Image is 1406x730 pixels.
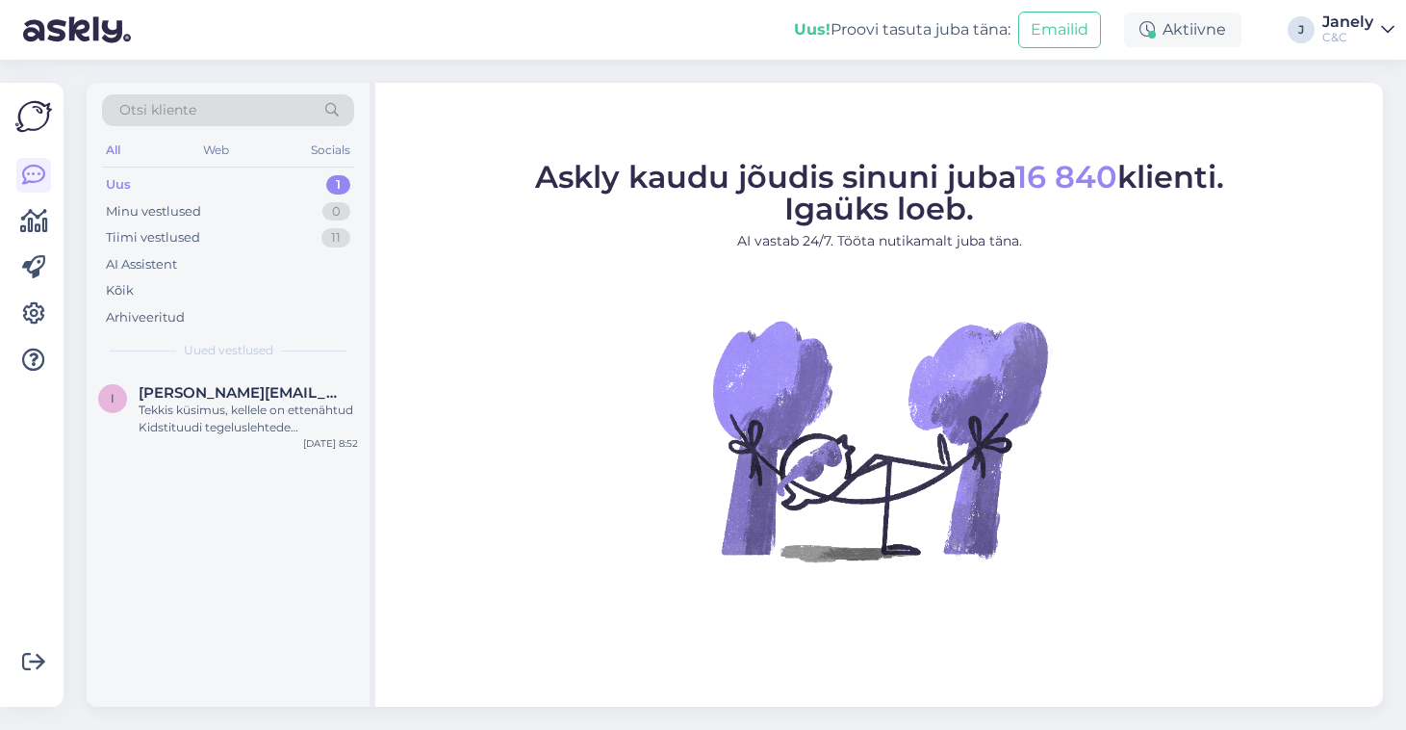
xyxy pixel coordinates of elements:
[184,342,273,359] span: Uued vestlused
[1322,14,1394,45] a: JanelyC&C
[1015,158,1117,196] span: 16 840
[307,138,354,163] div: Socials
[1288,16,1315,43] div: J
[326,175,350,195] div: 1
[106,228,200,248] div: Tiimi vestlused
[1018,12,1101,48] button: Emailid
[106,175,131,195] div: Uus
[15,98,52,135] img: Askly Logo
[1322,30,1373,45] div: C&C
[535,158,1224,227] span: Askly kaudu jõudis sinuni juba klienti. Igaüks loeb.
[102,138,124,163] div: All
[199,138,233,163] div: Web
[794,18,1010,41] div: Proovi tasuta juba täna:
[106,255,177,274] div: AI Assistent
[535,231,1224,251] p: AI vastab 24/7. Tööta nutikamalt juba täna.
[1124,13,1241,47] div: Aktiivne
[106,308,185,327] div: Arhiveeritud
[119,100,196,120] span: Otsi kliente
[139,384,339,402] span: irina.tihomirova@kliinikum.ee
[321,228,350,248] div: 11
[303,436,358,451] div: [DATE] 8:52
[322,202,350,222] div: 0
[106,281,134,300] div: Kõik
[139,402,358,436] div: Tekkis küsimus, kellele on ettenähtud Kidstituudi tegeluslehtede komplektid?
[794,20,831,39] b: Uus!
[706,267,1053,613] img: No Chat active
[111,391,115,405] span: i
[106,202,201,222] div: Minu vestlused
[1322,14,1373,30] div: Janely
